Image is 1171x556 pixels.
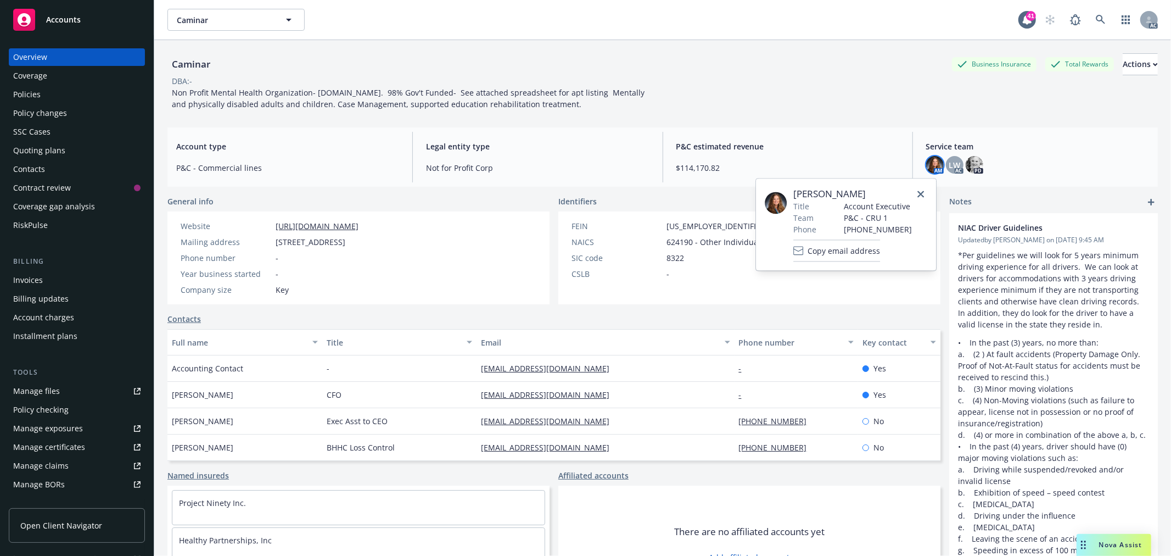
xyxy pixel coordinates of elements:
[481,363,618,374] a: [EMAIL_ADDRESS][DOMAIN_NAME]
[739,363,750,374] a: -
[676,162,899,174] span: $114,170.82
[167,196,214,207] span: General info
[13,309,74,326] div: Account charges
[558,470,629,481] a: Affiliated accounts
[9,494,145,512] a: Summary of insurance
[844,201,912,212] span: Account Executive
[172,415,233,427] span: [PERSON_NAME]
[327,442,395,453] span: BHHC Loss Control
[179,498,246,508] a: Project Ninety Inc.
[958,235,1149,245] span: Updated by [PERSON_NAME] on [DATE] 9:45 AM
[739,337,842,348] div: Phone number
[276,236,345,248] span: [STREET_ADDRESS]
[1077,534,1151,556] button: Nova Assist
[676,141,899,152] span: P&C estimated revenue
[949,196,972,209] span: Notes
[179,535,272,546] a: Healthy Partnerships, Inc
[13,382,60,400] div: Manage files
[276,221,358,231] a: [URL][DOMAIN_NAME]
[327,363,329,374] span: -
[735,329,858,355] button: Phone number
[958,249,1149,330] p: *Per guidelines we will look for 5 years minimum driving experience for all drivers. We can look ...
[1099,540,1142,549] span: Nova Assist
[167,57,215,71] div: Caminar
[862,337,924,348] div: Key contact
[9,438,145,456] a: Manage certificates
[793,224,816,235] span: Phone
[808,245,880,257] span: Copy email address
[926,141,1149,152] span: Service team
[13,476,65,493] div: Manage BORs
[13,494,97,512] div: Summary of insurance
[13,438,85,456] div: Manage certificates
[181,220,271,232] div: Website
[966,156,983,174] img: photo
[572,252,662,264] div: SIC code
[9,198,145,215] a: Coverage gap analysis
[426,162,649,174] span: Not for Profit Corp
[276,284,289,296] span: Key
[13,290,69,308] div: Billing updates
[13,67,47,85] div: Coverage
[9,48,145,66] a: Overview
[1115,9,1137,31] a: Switch app
[172,442,233,453] span: [PERSON_NAME]
[172,389,233,401] span: [PERSON_NAME]
[572,236,662,248] div: NAICS
[481,416,618,426] a: [EMAIL_ADDRESS][DOMAIN_NAME]
[181,236,271,248] div: Mailing address
[873,363,886,374] span: Yes
[481,390,618,400] a: [EMAIL_ADDRESS][DOMAIN_NAME]
[1064,9,1086,31] a: Report a Bug
[13,420,83,437] div: Manage exposures
[327,389,341,401] span: CFO
[9,142,145,159] a: Quoting plans
[739,416,816,426] a: [PHONE_NUMBER]
[952,57,1036,71] div: Business Insurance
[181,252,271,264] div: Phone number
[13,142,65,159] div: Quoting plans
[426,141,649,152] span: Legal entity type
[181,284,271,296] div: Company size
[873,415,884,427] span: No
[844,224,912,235] span: [PHONE_NUMBER]
[13,216,48,234] div: RiskPulse
[1123,54,1158,75] div: Actions
[9,256,145,267] div: Billing
[9,476,145,493] a: Manage BORs
[926,156,944,174] img: photo
[958,337,1149,556] p: • In the past (3) years, no more than: a. (2 ) At fault accidents (Property Damage Only. Proof of...
[9,327,145,345] a: Installment plans
[167,9,305,31] button: Caminar
[13,179,71,197] div: Contract review
[481,442,618,453] a: [EMAIL_ADDRESS][DOMAIN_NAME]
[9,457,145,475] a: Manage claims
[739,442,816,453] a: [PHONE_NUMBER]
[558,196,597,207] span: Identifiers
[9,382,145,400] a: Manage files
[793,201,809,212] span: Title
[477,329,734,355] button: Email
[793,212,814,224] span: Team
[327,337,461,348] div: Title
[9,367,145,378] div: Tools
[739,390,750,400] a: -
[181,268,271,280] div: Year business started
[9,420,145,437] span: Manage exposures
[9,216,145,234] a: RiskPulse
[9,67,145,85] a: Coverage
[793,240,880,262] button: Copy email address
[1039,9,1061,31] a: Start snowing
[9,179,145,197] a: Contract review
[13,198,95,215] div: Coverage gap analysis
[13,401,69,419] div: Policy checking
[13,86,41,103] div: Policies
[13,271,43,289] div: Invoices
[167,470,229,481] a: Named insureds
[666,268,669,280] span: -
[793,187,912,201] span: [PERSON_NAME]
[167,329,322,355] button: Full name
[9,309,145,326] a: Account charges
[13,327,77,345] div: Installment plans
[13,48,47,66] div: Overview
